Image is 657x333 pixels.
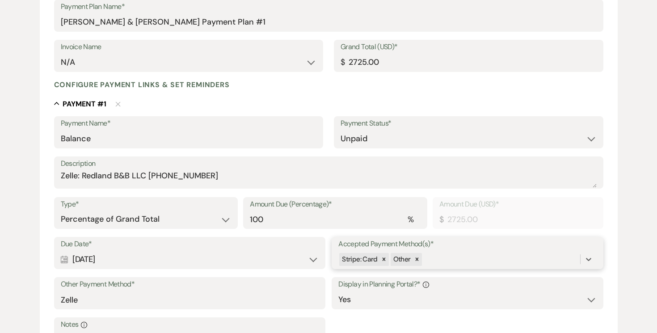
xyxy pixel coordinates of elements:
[338,238,596,251] label: Accepted Payment Method(s)*
[439,198,597,211] label: Amount Due (USD)*
[61,238,319,251] label: Due Date*
[54,99,106,108] button: Payment #1
[61,318,319,331] label: Notes
[61,170,597,188] textarea: Zelle: Redland B&B LLC [PHONE_NUMBER]
[408,214,413,226] div: %
[61,157,597,170] label: Description
[61,0,597,13] label: Payment Plan Name*
[341,41,597,54] label: Grand Total (USD)*
[439,214,443,226] div: $
[61,117,317,130] label: Payment Name*
[341,56,345,68] div: $
[54,80,230,89] h4: Configure payment links & set reminders
[342,255,377,264] span: Stripe: Card
[61,251,319,268] div: [DATE]
[250,198,421,211] label: Amount Due (Percentage)*
[341,117,597,130] label: Payment Status*
[393,255,411,264] span: Other
[61,278,319,291] label: Other Payment Method*
[338,278,596,291] label: Display in Planning Portal?*
[61,198,232,211] label: Type*
[63,99,106,109] h5: Payment # 1
[61,41,317,54] label: Invoice Name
